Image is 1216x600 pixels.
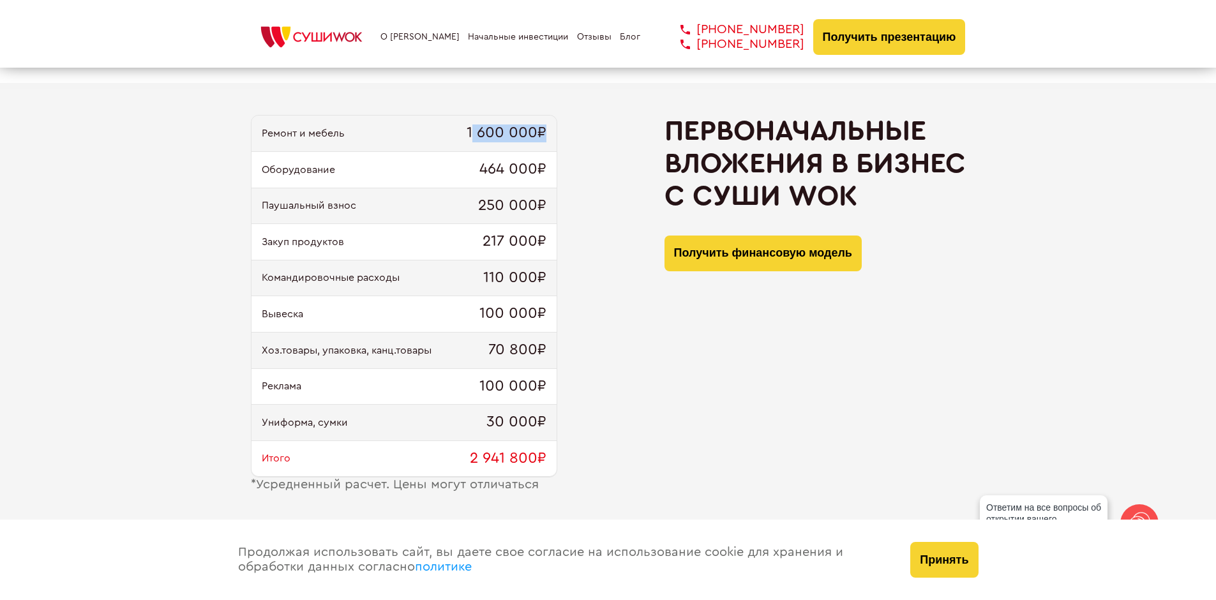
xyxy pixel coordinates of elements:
[483,269,546,287] span: 110 000₽
[486,414,546,431] span: 30 000₽
[262,236,344,248] span: Закуп продуктов
[661,37,804,52] a: [PHONE_NUMBER]
[478,197,546,215] span: 250 000₽
[661,22,804,37] a: [PHONE_NUMBER]
[262,380,301,392] span: Реклама
[415,560,472,573] a: политике
[380,32,460,42] a: О [PERSON_NAME]
[262,308,303,320] span: Вывеска
[479,378,546,396] span: 100 000₽
[262,128,345,139] span: Ремонт и мебель
[664,115,966,212] h2: Первоначальные вложения в бизнес с Суши Wok
[470,450,546,468] span: 2 941 800₽
[479,305,546,323] span: 100 000₽
[664,236,862,271] button: Получить финансовую модель
[251,477,557,492] div: Усредненный расчет. Цены могут отличаться
[262,417,348,428] span: Униформа, сумки
[488,341,546,359] span: 70 800₽
[262,453,290,464] span: Итого
[225,520,898,600] div: Продолжая использовать сайт, вы даете свое согласие на использование cookie для хранения и обрабо...
[910,542,978,578] button: Принять
[262,164,335,176] span: Оборудование
[980,495,1107,543] div: Ответим на все вопросы об открытии вашего [PERSON_NAME]!
[620,32,640,42] a: Блог
[483,233,546,251] span: 217 000₽
[251,23,372,51] img: СУШИWOK
[468,32,568,42] a: Начальные инвестиции
[577,32,612,42] a: Отзывы
[262,272,400,283] span: Командировочные расходы
[467,124,546,142] span: 1 600 000₽
[262,200,356,211] span: Паушальный взнос
[479,161,546,179] span: 464 000₽
[813,19,966,55] button: Получить презентацию
[262,345,432,356] span: Хоз.товары, упаковка, канц.товары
